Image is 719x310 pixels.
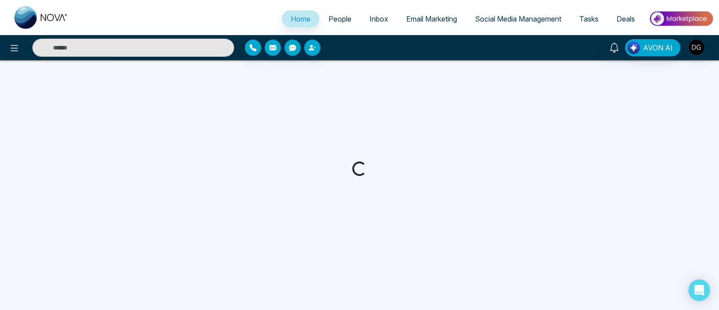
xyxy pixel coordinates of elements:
[397,10,466,27] a: Email Marketing
[570,10,608,27] a: Tasks
[369,14,388,23] span: Inbox
[360,10,397,27] a: Inbox
[466,10,570,27] a: Social Media Management
[627,41,640,54] img: Lead Flow
[688,279,710,301] div: Open Intercom Messenger
[689,40,704,55] img: User Avatar
[625,39,680,56] button: AVON AI
[643,42,673,53] span: AVON AI
[617,14,635,23] span: Deals
[579,14,599,23] span: Tasks
[475,14,561,23] span: Social Media Management
[291,14,311,23] span: Home
[282,10,320,27] a: Home
[14,6,68,29] img: Nova CRM Logo
[648,9,714,29] img: Market-place.gif
[320,10,360,27] a: People
[328,14,351,23] span: People
[406,14,457,23] span: Email Marketing
[608,10,644,27] a: Deals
